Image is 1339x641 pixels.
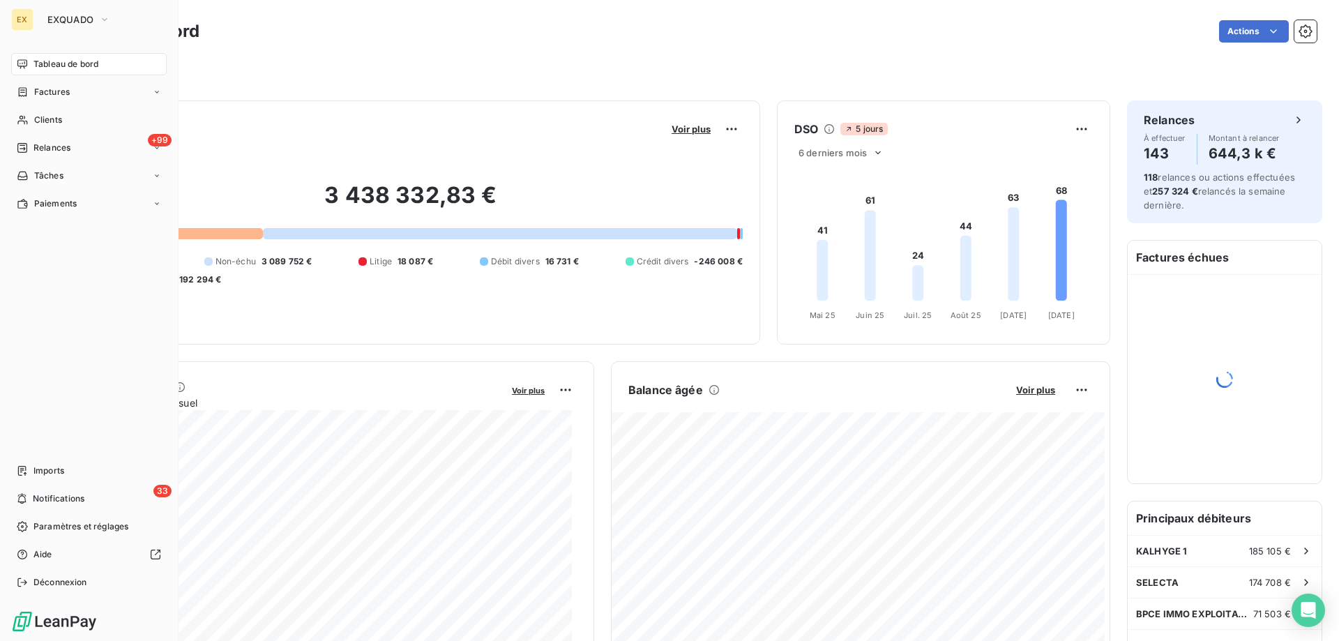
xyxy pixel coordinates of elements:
[79,395,502,410] span: Chiffre d'affaires mensuel
[1144,142,1186,165] h4: 143
[34,169,63,182] span: Tâches
[794,121,818,137] h6: DSO
[508,384,549,396] button: Voir plus
[1152,186,1197,197] span: 257 324 €
[1292,594,1325,627] div: Open Intercom Messenger
[47,14,93,25] span: EXQUADO
[1219,20,1289,43] button: Actions
[856,310,884,320] tspan: Juin 25
[628,382,703,398] h6: Balance âgée
[667,123,715,135] button: Voir plus
[1048,310,1075,320] tspan: [DATE]
[951,310,981,320] tspan: Août 25
[33,492,84,505] span: Notifications
[79,181,743,223] h2: 3 438 332,83 €
[1016,384,1055,395] span: Voir plus
[33,142,70,154] span: Relances
[262,255,312,268] span: 3 089 752 €
[34,197,77,210] span: Paiements
[1209,134,1280,142] span: Montant à relancer
[1144,134,1186,142] span: À effectuer
[370,255,392,268] span: Litige
[398,255,433,268] span: 18 087 €
[1128,502,1322,535] h6: Principaux débiteurs
[1012,384,1059,396] button: Voir plus
[512,386,545,395] span: Voir plus
[33,520,128,533] span: Paramètres et réglages
[11,610,98,633] img: Logo LeanPay
[904,310,932,320] tspan: Juil. 25
[215,255,256,268] span: Non-échu
[672,123,711,135] span: Voir plus
[491,255,540,268] span: Débit divers
[1249,545,1291,557] span: 185 105 €
[1144,172,1158,183] span: 118
[1249,577,1291,588] span: 174 708 €
[1144,172,1295,211] span: relances ou actions effectuées et relancés la semaine dernière.
[694,255,743,268] span: -246 008 €
[153,485,172,497] span: 33
[33,58,98,70] span: Tableau de bord
[33,548,52,561] span: Aide
[1144,112,1195,128] h6: Relances
[810,310,835,320] tspan: Mai 25
[799,147,867,158] span: 6 derniers mois
[1000,310,1027,320] tspan: [DATE]
[34,114,62,126] span: Clients
[1136,577,1179,588] span: SELECTA
[1136,608,1253,619] span: BPCE IMMO EXPLOITATION
[1136,545,1187,557] span: KALHYGE 1
[1128,241,1322,274] h6: Factures échues
[33,465,64,477] span: Imports
[545,255,579,268] span: 16 731 €
[637,255,689,268] span: Crédit divers
[840,123,887,135] span: 5 jours
[175,273,222,286] span: -192 294 €
[33,576,87,589] span: Déconnexion
[1253,608,1291,619] span: 71 503 €
[11,543,167,566] a: Aide
[11,8,33,31] div: EX
[1209,142,1280,165] h4: 644,3 k €
[34,86,70,98] span: Factures
[148,134,172,146] span: +99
